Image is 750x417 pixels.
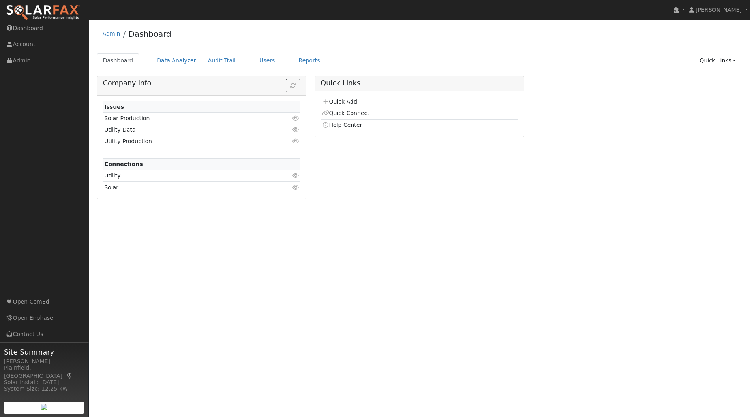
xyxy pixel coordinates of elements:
i: Click to view [292,138,299,144]
a: Data Analyzer [151,53,202,68]
div: System Size: 12.25 kW [4,385,84,393]
a: Dashboard [128,29,171,39]
i: Click to view [292,127,299,132]
h5: Company Info [103,79,300,87]
td: Utility Production [103,136,269,147]
a: Reports [293,53,326,68]
strong: Issues [104,104,124,110]
td: Solar [103,182,269,193]
img: SolarFax [6,4,80,21]
a: Quick Links [694,53,742,68]
div: Plainfield, [GEOGRAPHIC_DATA] [4,364,84,380]
a: Quick Add [322,98,357,105]
span: [PERSON_NAME] [696,7,742,13]
div: [PERSON_NAME] [4,357,84,366]
h5: Quick Links [321,79,518,87]
a: Admin [103,30,120,37]
i: Click to view [292,115,299,121]
span: Site Summary [4,347,84,357]
a: Map [66,373,73,379]
div: Solar Install: [DATE] [4,378,84,387]
a: Help Center [322,122,362,128]
i: Click to view [292,173,299,178]
td: Utility [103,170,269,181]
img: retrieve [41,404,47,410]
strong: Connections [104,161,143,167]
a: Audit Trail [202,53,242,68]
td: Solar Production [103,113,269,124]
i: Click to view [292,185,299,190]
a: Quick Connect [322,110,369,116]
a: Dashboard [97,53,139,68]
td: Utility Data [103,124,269,136]
a: Users [253,53,281,68]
